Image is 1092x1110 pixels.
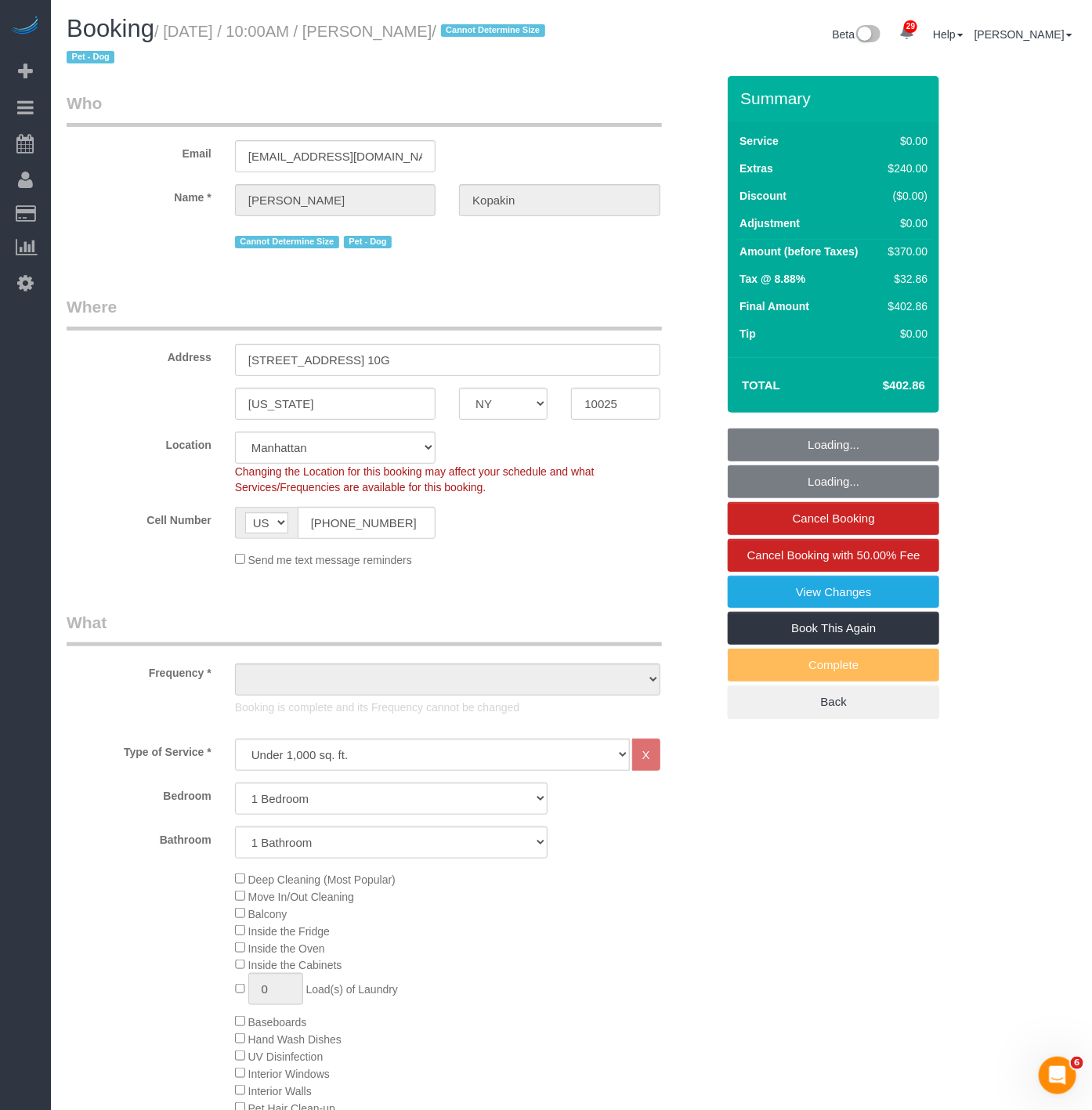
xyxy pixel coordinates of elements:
label: Service [739,133,779,149]
span: Cancel Booking with 50.00% Fee [747,548,920,562]
label: Adjustment [739,215,800,231]
div: $240.00 [882,161,927,176]
label: Frequency * [55,660,223,681]
label: Name * [55,184,223,205]
div: $0.00 [882,215,927,231]
span: 29 [904,20,917,33]
div: $370.00 [882,244,927,259]
span: Hand Wash Dishes [248,1033,342,1046]
span: Cannot Determine Size [235,236,339,248]
div: $0.00 [882,326,927,342]
span: Inside the Cabinets [248,959,342,971]
small: / [DATE] / 10:00AM / [PERSON_NAME] [67,23,550,67]
label: Amount (before Taxes) [739,244,858,259]
span: Booking [67,15,154,42]
input: Email [235,140,436,172]
h4: $402.86 [836,379,925,392]
span: Pet - Dog [67,51,114,63]
label: Bathroom [55,826,223,848]
label: Final Amount [739,298,809,314]
a: View Changes [728,576,939,609]
a: 29 [891,16,922,50]
span: UV Disinfection [248,1050,324,1063]
img: New interface [855,25,880,45]
label: Location [55,432,223,453]
span: Deep Cleaning (Most Popular) [248,873,396,886]
span: Baseboards [248,1016,307,1029]
label: Discount [739,188,786,204]
label: Bedroom [55,783,223,804]
input: First Name [235,184,436,216]
a: Beta [833,28,881,41]
span: Send me text message reminders [248,554,412,566]
legend: Where [67,295,662,331]
img: Automaid Logo [9,16,41,38]
div: $32.86 [882,271,927,287]
span: Load(s) of Laundry [306,983,399,996]
a: Book This Again [728,612,939,645]
a: Help [933,28,964,41]
input: Zip Code [571,388,660,420]
span: Pet - Dog [344,236,392,248]
span: 6 [1071,1057,1083,1069]
input: Cell Number [298,507,436,539]
input: City [235,388,436,420]
label: Tax @ 8.88% [739,271,805,287]
strong: Total [742,378,780,392]
label: Tip [739,326,756,342]
a: Cancel Booking with 50.00% Fee [728,539,939,572]
label: Address [55,344,223,365]
span: Interior Walls [248,1085,312,1097]
label: Extras [739,161,773,176]
span: Cannot Determine Size [441,24,545,37]
iframe: Intercom live chat [1039,1057,1076,1094]
span: Inside the Oven [248,942,325,955]
div: $402.86 [882,298,927,314]
span: Changing the Location for this booking may affect your schedule and what Services/Frequencies are... [235,465,595,494]
input: Last Name [459,184,660,216]
legend: Who [67,92,662,127]
a: [PERSON_NAME] [974,28,1072,41]
span: Move In/Out Cleaning [248,891,354,903]
span: Interior Windows [248,1068,330,1080]
a: Back [728,685,939,718]
legend: What [67,611,662,646]
span: Inside the Fridge [248,925,330,938]
h3: Summary [740,89,931,107]
p: Booking is complete and its Frequency cannot be changed [235,700,660,715]
span: Balcony [248,908,287,920]
div: ($0.00) [882,188,927,204]
a: Cancel Booking [728,502,939,535]
label: Email [55,140,223,161]
label: Cell Number [55,507,223,528]
div: $0.00 [882,133,927,149]
label: Type of Service * [55,739,223,760]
